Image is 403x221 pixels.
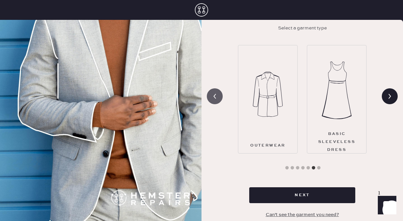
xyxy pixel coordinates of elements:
[322,51,352,130] img: Garment type
[305,165,312,171] button: 5
[313,130,361,154] div: Basic Sleeveless Dress
[278,24,327,32] p: Select a garment type
[300,165,306,171] button: 4
[284,165,290,171] button: 1
[250,142,285,150] div: Outerwear
[289,165,296,171] button: 2
[310,165,317,171] button: 6
[372,191,400,220] iframe: Front Chat
[316,165,322,171] button: 7
[253,55,283,134] img: Garment type
[294,165,301,171] button: 3
[262,208,343,221] button: Can't see the garment you need?
[249,187,355,203] button: Next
